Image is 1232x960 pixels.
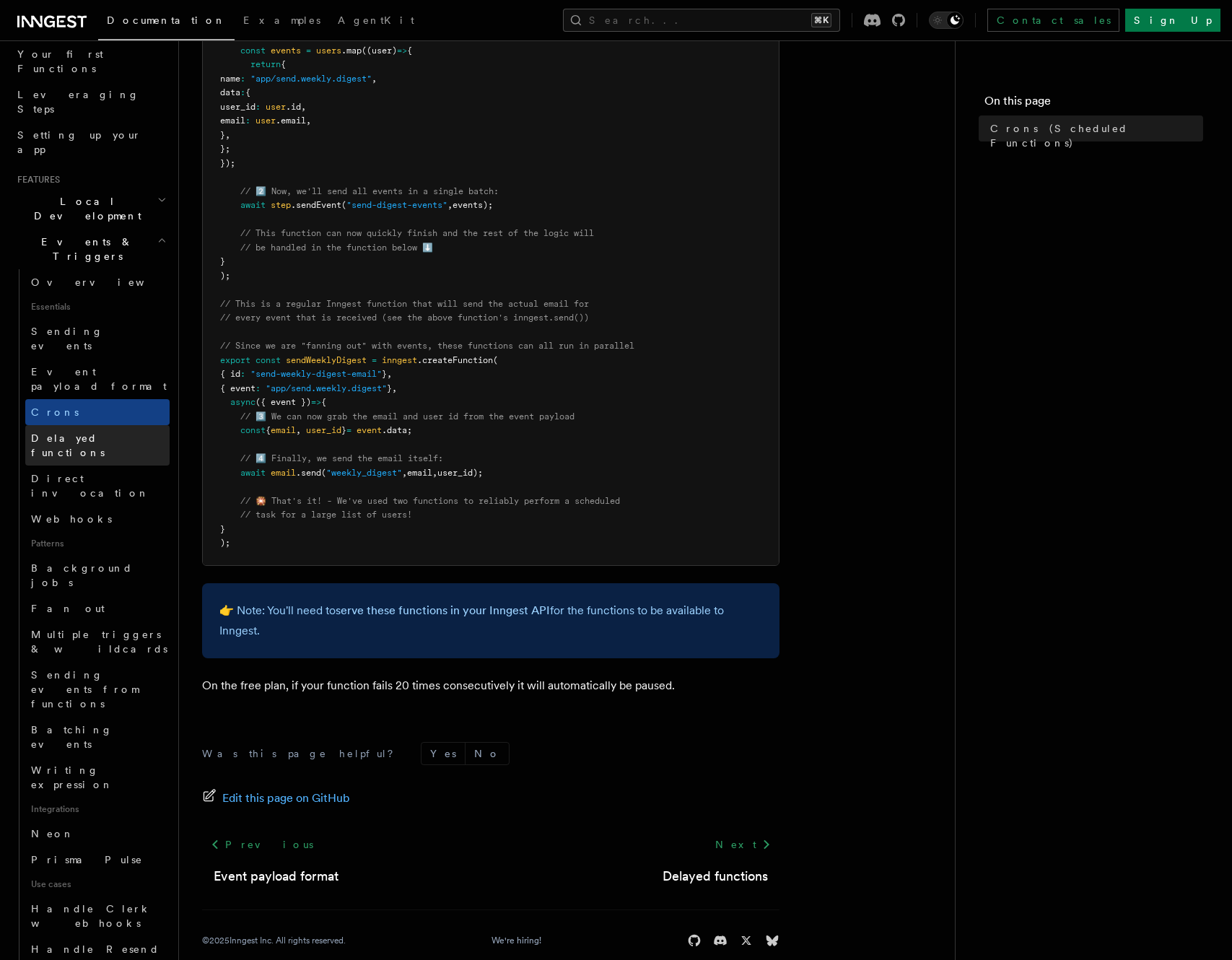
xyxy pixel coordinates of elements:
[296,425,301,435] span: ,
[1125,9,1220,32] a: Sign Up
[31,629,167,655] span: Multiple triggers & wildcards
[25,757,170,798] a: Writing expression
[220,158,235,168] span: });
[25,873,170,896] span: Use cases
[341,200,346,210] span: (
[98,4,235,40] a: Documentation
[453,200,493,210] span: events);
[220,144,230,154] span: };
[31,406,79,418] span: Crons
[31,603,105,614] span: Fan out
[25,847,170,873] a: Prisma Pulse
[220,524,225,534] span: }
[31,513,112,525] span: Webhooks
[240,496,620,506] span: // 🎇 That's it! - We've used two functions to reliably perform a scheduled
[296,468,321,478] span: .send
[362,45,397,56] span: ((user)
[31,326,103,352] span: Sending events
[107,14,226,26] span: Documentation
[202,832,321,858] a: Previous
[12,235,157,263] span: Events & Triggers
[17,129,141,155] span: Setting up your app
[929,12,964,29] button: Toggle dark mode
[984,115,1203,156] a: Crons (Scheduled Functions)
[219,601,762,641] p: 👉 Note: You'll need to for the functions to be available to Inngest.
[387,383,392,393] span: }
[12,188,170,229] button: Local Development
[25,359,170,399] a: Event payload format
[417,355,493,365] span: .createFunction
[31,366,167,392] span: Event payload format
[31,473,149,499] span: Direct invocation
[301,102,306,112] span: ,
[316,45,341,56] span: users
[291,200,341,210] span: .sendEvent
[25,821,170,847] a: Neon
[31,764,113,790] span: Writing expression
[255,102,261,112] span: :
[341,425,346,435] span: }
[245,115,250,126] span: :
[25,595,170,621] a: Fan out
[214,866,338,886] a: Event payload format
[266,425,271,435] span: {
[990,121,1203,150] span: Crons (Scheduled Functions)
[321,468,326,478] span: (
[493,355,498,365] span: (
[338,14,414,26] span: AgentKit
[286,355,367,365] span: sendWeeklyDigest
[240,369,245,379] span: :
[321,397,326,407] span: {
[421,743,465,764] button: Yes
[271,468,296,478] span: email
[220,256,225,266] span: }
[281,59,286,69] span: {
[31,276,180,288] span: Overview
[25,896,170,936] a: Handle Clerk webhooks
[12,194,157,223] span: Local Development
[220,383,255,393] span: { event
[407,45,412,56] span: {
[202,935,346,946] div: © 2025 Inngest Inc. All rights reserved.
[382,369,387,379] span: }
[245,87,250,97] span: {
[240,425,266,435] span: const
[25,318,170,359] a: Sending events
[235,4,329,39] a: Examples
[31,903,152,929] span: Handle Clerk webhooks
[12,82,170,122] a: Leveraging Steps
[987,9,1119,32] a: Contact sales
[222,788,350,808] span: Edit this page on GitHub
[336,603,550,617] a: serve these functions in your Inngest API
[25,425,170,466] a: Delayed functions
[220,538,230,548] span: );
[466,743,509,764] button: No
[397,45,407,56] span: =>
[25,717,170,757] a: Batching events
[220,341,634,351] span: // Since we are "fanning out" with events, these functions can all run in parallel
[255,383,261,393] span: :
[220,74,240,84] span: name
[372,355,377,365] span: =
[382,425,412,435] span: .data;
[240,45,266,56] span: const
[311,397,321,407] span: =>
[255,355,281,365] span: const
[25,662,170,717] a: Sending events from functions
[220,299,589,309] span: // This is a regular Inngest function that will send the actual email for
[346,200,447,210] span: "send-digest-events"
[25,621,170,662] a: Multiple triggers & wildcards
[220,130,225,140] span: }
[12,122,170,162] a: Setting up your app
[240,243,433,253] span: // be handled in the function below ⬇️
[402,468,407,478] span: ,
[255,115,276,126] span: user
[341,45,362,56] span: .map
[326,468,402,478] span: "weekly_digest"
[984,92,1203,115] h4: On this page
[31,724,113,750] span: Batching events
[306,425,341,435] span: user_id
[12,229,170,269] button: Events & Triggers
[202,788,350,808] a: Edit this page on GitHub
[12,174,60,186] span: Features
